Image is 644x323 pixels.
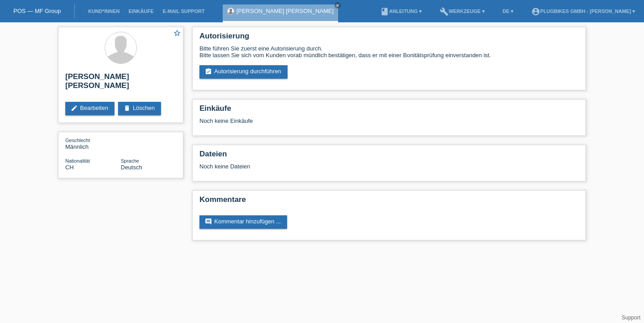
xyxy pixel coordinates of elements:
h2: Kommentare [199,195,579,209]
a: Einkäufe [124,8,158,14]
h2: Dateien [199,150,579,163]
i: star_border [173,29,181,37]
div: Bitte führen Sie zuerst eine Autorisierung durch. Bitte lassen Sie sich vom Kunden vorab mündlich... [199,45,579,59]
a: close [335,2,341,8]
div: Noch keine Dateien [199,163,473,170]
a: DE ▾ [498,8,518,14]
div: Noch keine Einkäufe [199,117,579,131]
a: account_circlePlugBikes GmbH - [PERSON_NAME] ▾ [527,8,640,14]
a: Kund*innen [84,8,124,14]
a: Support [622,315,640,321]
a: buildWerkzeuge ▾ [435,8,489,14]
div: Männlich [65,137,121,150]
span: Deutsch [121,164,142,171]
a: editBearbeiten [65,102,114,115]
i: account_circle [531,7,540,16]
h2: Autorisierung [199,32,579,45]
i: build [440,7,449,16]
a: assignment_turned_inAutorisierung durchführen [199,65,288,79]
span: Nationalität [65,158,90,164]
a: star_border [173,29,181,38]
span: Schweiz [65,164,74,171]
a: bookAnleitung ▾ [376,8,426,14]
i: assignment_turned_in [205,68,212,75]
a: POS — MF Group [13,8,61,14]
h2: [PERSON_NAME] [PERSON_NAME] [65,72,176,95]
i: delete [123,105,131,112]
span: Geschlecht [65,138,90,143]
i: close [335,3,340,8]
a: E-Mail Support [158,8,209,14]
i: edit [71,105,78,112]
a: commentKommentar hinzufügen ... [199,215,287,229]
a: deleteLöschen [118,102,161,115]
i: comment [205,218,212,225]
i: book [380,7,389,16]
a: [PERSON_NAME] [PERSON_NAME] [237,8,334,14]
h2: Einkäufe [199,104,579,117]
span: Sprache [121,158,139,164]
